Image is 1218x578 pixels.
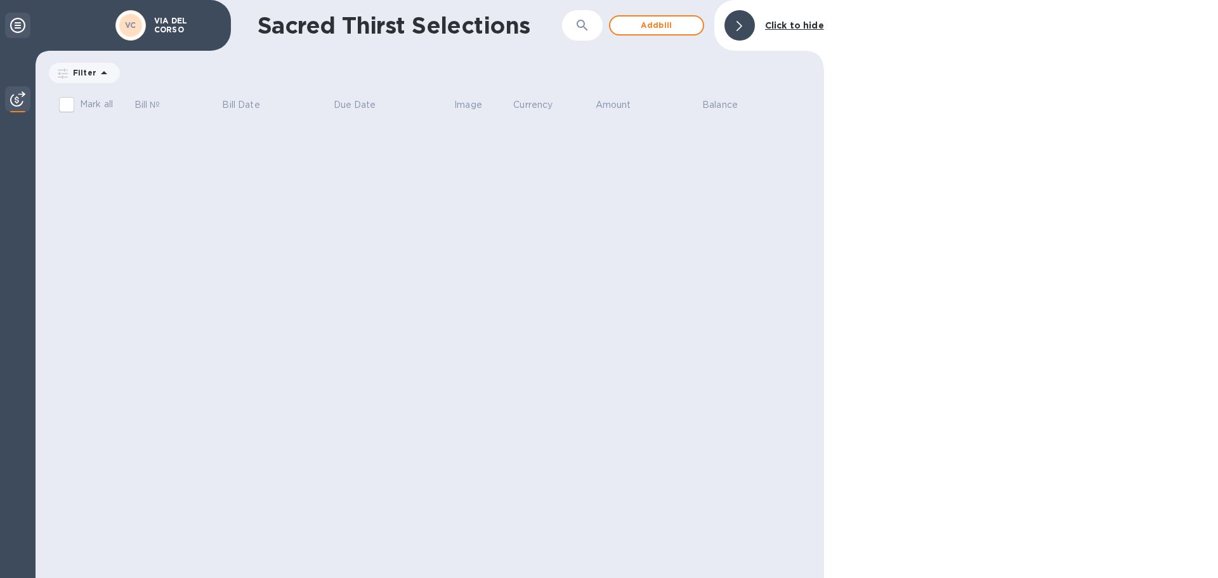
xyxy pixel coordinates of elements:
[68,67,96,78] p: Filter
[134,98,177,112] span: Bill №
[765,20,824,30] b: Click to hide
[609,15,704,36] button: Addbill
[620,18,693,33] span: Add bill
[702,98,738,112] p: Balance
[125,20,136,30] b: VC
[154,16,218,34] p: VIA DEL CORSO
[334,98,376,112] p: Due Date
[258,12,562,39] h1: Sacred Thirst Selections
[222,98,276,112] span: Bill Date
[596,98,631,112] p: Amount
[334,98,393,112] span: Due Date
[80,98,113,111] p: Mark all
[454,98,482,112] p: Image
[702,98,754,112] span: Balance
[134,98,160,112] p: Bill №
[222,98,259,112] p: Bill Date
[596,98,648,112] span: Amount
[513,98,553,112] p: Currency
